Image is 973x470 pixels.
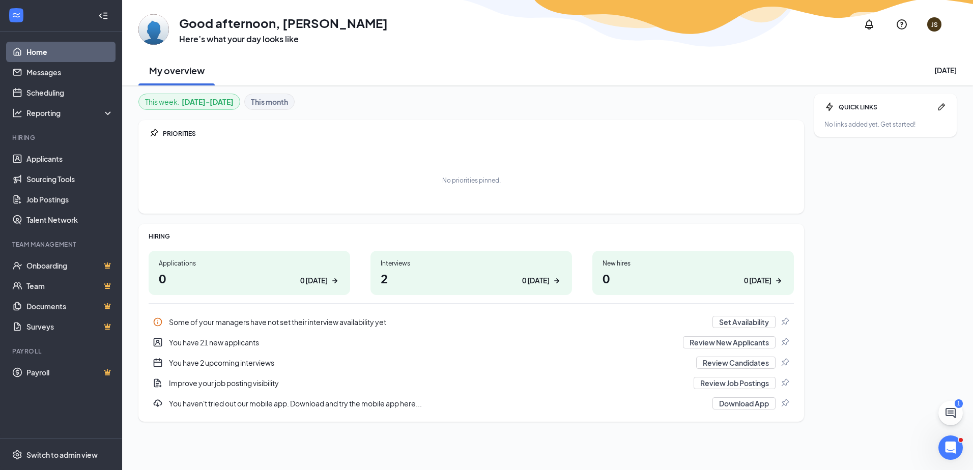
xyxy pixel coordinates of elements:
div: You haven't tried out our mobile app. Download and try the mobile app here... [169,398,706,408]
div: Interviews [381,259,562,268]
div: You have 21 new applicants [149,332,794,352]
svg: ArrowRight [552,276,562,286]
div: 0 [DATE] [522,275,550,286]
div: Some of your managers have not set their interview availability yet [169,317,706,327]
div: Applications [159,259,340,268]
button: Set Availability [712,316,776,328]
div: Payroll [12,347,111,356]
div: JS [931,20,938,29]
a: New hires00 [DATE]ArrowRight [592,251,794,295]
a: Applications00 [DATE]ArrowRight [149,251,350,295]
svg: UserEntity [153,337,163,347]
div: You have 21 new applicants [169,337,677,347]
div: Improve your job posting visibility [169,378,688,388]
a: PayrollCrown [26,362,113,383]
div: 0 [DATE] [744,275,771,286]
h1: 2 [381,270,562,287]
a: Job Postings [26,189,113,210]
svg: QuestionInfo [896,18,908,31]
svg: Pin [780,378,790,388]
a: Home [26,42,113,62]
div: Switch to admin view [26,450,98,460]
button: Review Candidates [696,357,776,369]
svg: Settings [12,450,22,460]
div: Hiring [12,133,111,142]
button: Review New Applicants [683,336,776,348]
a: Talent Network [26,210,113,230]
svg: Pin [780,398,790,408]
div: Reporting [26,108,114,118]
div: You haven't tried out our mobile app. Download and try the mobile app here... [149,393,794,414]
svg: WorkstreamLogo [11,10,21,20]
svg: DocumentAdd [153,378,163,388]
a: SurveysCrown [26,316,113,337]
svg: Pen [936,102,947,112]
svg: Pin [780,337,790,347]
div: No priorities pinned. [442,176,501,185]
svg: Notifications [863,18,875,31]
div: 1 [955,399,963,408]
a: Messages [26,62,113,82]
div: HIRING [149,232,794,241]
div: [DATE] [934,65,957,75]
a: DocumentsCrown [26,296,113,316]
h1: 0 [159,270,340,287]
a: InfoSome of your managers have not set their interview availability yetSet AvailabilityPin [149,312,794,332]
button: Download App [712,397,776,409]
svg: Pin [780,358,790,368]
div: PRIORITIES [163,129,794,138]
div: You have 2 upcoming interviews [149,352,794,373]
a: Sourcing Tools [26,169,113,189]
div: Team Management [12,240,111,249]
svg: Pin [149,128,159,138]
a: UserEntityYou have 21 new applicantsReview New ApplicantsPin [149,332,794,352]
svg: Info [153,317,163,327]
h2: My overview [149,64,205,77]
svg: ChatActive [945,407,957,419]
svg: Bolt [824,102,835,112]
button: Review Job Postings [694,377,776,389]
div: QUICK LINKS [839,103,932,111]
h3: Here’s what your day looks like [179,34,388,45]
div: New hires [603,259,784,268]
b: [DATE] - [DATE] [182,96,234,107]
svg: CalendarNew [153,358,163,368]
a: CalendarNewYou have 2 upcoming interviewsReview CandidatesPin [149,352,794,373]
a: Interviews20 [DATE]ArrowRight [370,251,572,295]
img: Jeremy Sellers [138,14,169,45]
svg: Download [153,398,163,408]
a: OnboardingCrown [26,255,113,276]
b: This month [251,96,288,107]
div: No links added yet. Get started! [824,120,947,129]
svg: Analysis [12,108,22,118]
a: TeamCrown [26,276,113,296]
a: Applicants [26,149,113,169]
svg: Collapse [98,11,108,21]
a: DownloadYou haven't tried out our mobile app. Download and try the mobile app here...Download AppPin [149,393,794,414]
div: Improve your job posting visibility [149,373,794,393]
h1: Good afternoon, [PERSON_NAME] [179,14,388,32]
div: 0 [DATE] [300,275,328,286]
div: This week : [145,96,234,107]
h1: 0 [603,270,784,287]
iframe: Intercom live chat [938,435,963,460]
svg: Pin [780,317,790,327]
a: Scheduling [26,82,113,103]
div: You have 2 upcoming interviews [169,358,690,368]
svg: ArrowRight [330,276,340,286]
button: ChatActive [938,401,963,425]
div: Some of your managers have not set their interview availability yet [149,312,794,332]
svg: ArrowRight [774,276,784,286]
a: DocumentAddImprove your job posting visibilityReview Job PostingsPin [149,373,794,393]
